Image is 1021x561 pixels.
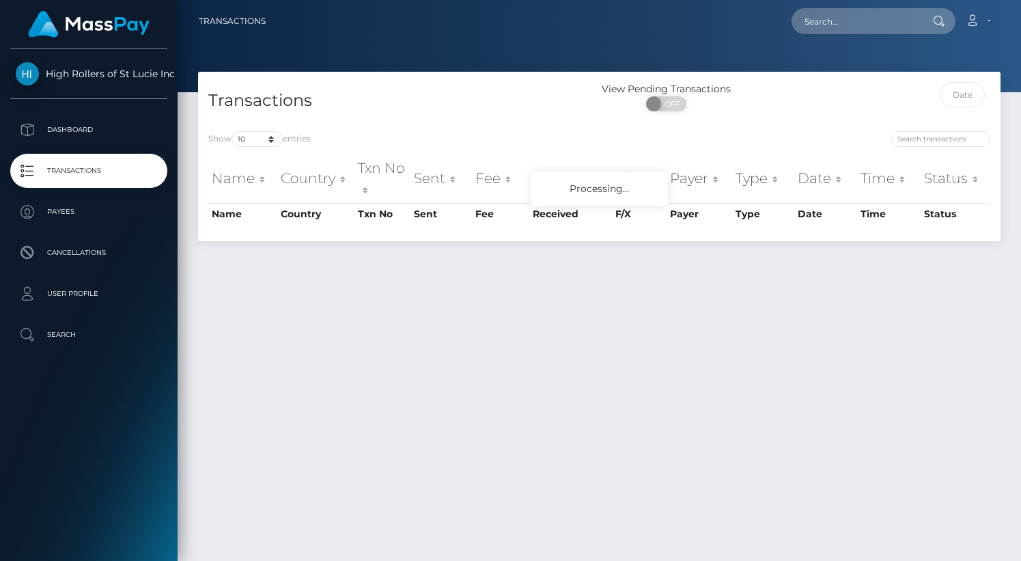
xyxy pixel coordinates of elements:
th: Date [794,154,857,203]
a: User Profile [10,277,167,311]
a: Transactions [199,7,266,36]
input: Search... [792,8,920,34]
p: Cancellations [16,243,162,263]
th: Fee [472,154,529,203]
img: High Rollers of St Lucie Inc [16,62,39,85]
span: OFF [654,96,688,111]
th: Time [857,203,921,225]
a: Search [10,318,167,352]
th: Sent [410,203,472,225]
label: Show entries [208,131,311,147]
th: F/X [612,203,667,225]
th: Date [794,203,857,225]
div: Processing... [531,172,668,206]
a: Dashboard [10,113,167,147]
img: MassPay Logo [28,11,150,38]
p: User Profile [16,284,162,304]
th: Sent [410,154,472,203]
h4: Transactions [208,89,589,113]
th: Country [277,154,354,203]
select: Showentries [232,131,283,147]
th: Type [732,154,794,203]
th: Txn No [354,203,410,225]
input: Search transactions [891,131,990,147]
div: View Pending Transactions [600,82,733,96]
p: Search [16,325,162,345]
p: Transactions [16,161,162,181]
a: Payees [10,195,167,229]
th: Type [732,203,794,225]
th: Name [208,203,277,225]
a: Cancellations [10,236,167,270]
th: Payer [667,154,733,203]
input: Date filter [940,82,985,107]
p: Dashboard [16,120,162,140]
th: Payer [667,203,733,225]
th: Received [529,203,611,225]
th: Name [208,154,277,203]
th: Fee [472,203,529,225]
span: High Rollers of St Lucie Inc [10,68,167,80]
th: Status [921,203,990,225]
th: Country [277,203,354,225]
th: Received [529,154,611,203]
a: Transactions [10,154,167,188]
th: Txn No [354,154,410,203]
th: Status [921,154,990,203]
p: Payees [16,202,162,222]
th: F/X [612,154,667,203]
th: Time [857,154,921,203]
